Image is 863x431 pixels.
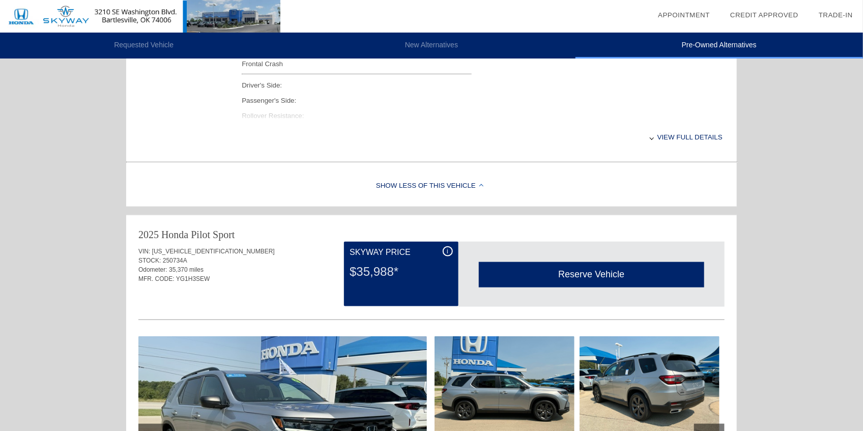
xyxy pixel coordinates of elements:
div: Show Less of this Vehicle [126,166,737,207]
a: Credit Approved [730,11,798,19]
li: Pre-Owned Alternatives [576,33,863,59]
span: [US_VEHICLE_IDENTIFICATION_NUMBER] [152,248,275,255]
div: Reserve Vehicle [479,262,704,287]
div: Quoted on [DATE] 9:53:02 AM [138,290,725,306]
div: Driver's Side: [242,78,471,93]
div: i [443,246,453,256]
span: STOCK: [138,257,161,264]
div: View full details [242,125,723,150]
li: New Alternatives [287,33,575,59]
div: Passenger's Side: [242,93,471,108]
div: $35,988* [350,258,452,285]
a: Appointment [658,11,710,19]
span: 250734A [163,257,187,264]
div: Skyway Price [350,246,452,258]
span: Odometer: [138,266,167,273]
a: Trade-In [819,11,853,19]
span: VIN: [138,248,150,255]
div: 2025 Honda Pilot [138,227,210,242]
div: Sport [213,227,235,242]
span: 35,370 miles [169,266,204,273]
span: YG1H3SEW [176,275,210,282]
span: MFR. CODE: [138,275,175,282]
